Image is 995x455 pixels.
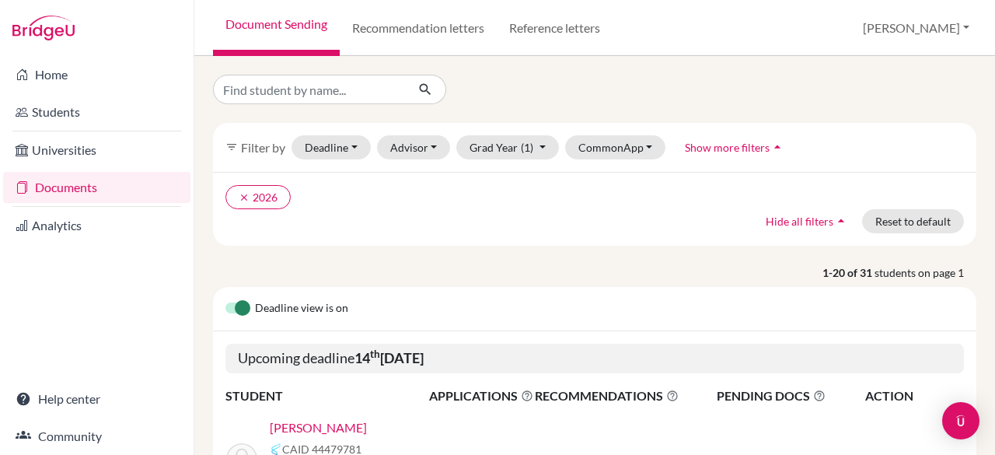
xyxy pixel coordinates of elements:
span: Hide all filters [766,215,833,228]
span: RECOMMENDATIONS [535,387,679,405]
i: arrow_drop_up [770,139,785,155]
a: Universities [3,135,190,166]
button: Grad Year(1) [456,135,559,159]
span: PENDING DOCS [717,387,864,405]
img: Bridge-U [12,16,75,40]
i: clear [239,192,250,203]
b: 14 [DATE] [354,349,424,366]
strong: 1-20 of 31 [822,264,875,281]
button: clear2026 [225,185,291,209]
button: Deadline [292,135,371,159]
button: Hide all filtersarrow_drop_up [752,209,862,233]
a: Home [3,59,190,90]
sup: th [370,348,380,360]
span: Show more filters [685,141,770,154]
span: (1) [521,141,533,154]
i: filter_list [225,141,238,153]
span: Filter by [241,140,285,155]
th: STUDENT [225,386,428,406]
span: APPLICATIONS [429,387,533,405]
a: Students [3,96,190,128]
th: ACTION [864,386,964,406]
span: students on page 1 [875,264,976,281]
button: CommonApp [565,135,666,159]
div: Open Intercom Messenger [942,402,979,439]
a: Help center [3,383,190,415]
i: arrow_drop_up [833,213,849,229]
a: Documents [3,172,190,203]
a: Community [3,421,190,452]
button: Advisor [377,135,451,159]
button: [PERSON_NAME] [856,13,976,43]
button: Show more filtersarrow_drop_up [672,135,798,159]
input: Find student by name... [213,75,406,104]
a: Analytics [3,210,190,241]
button: Reset to default [862,209,964,233]
a: [PERSON_NAME] [270,418,367,437]
span: Deadline view is on [255,299,348,318]
h5: Upcoming deadline [225,344,964,373]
